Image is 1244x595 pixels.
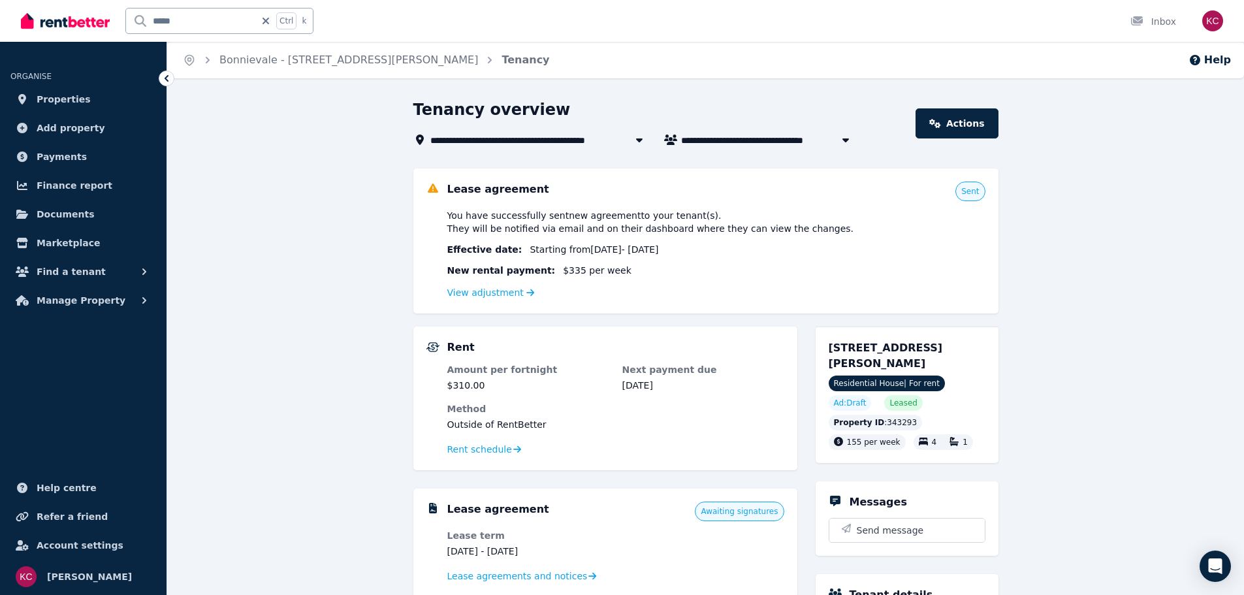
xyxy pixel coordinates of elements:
span: ORGANISE [10,72,52,81]
a: Properties [10,86,156,112]
a: Lease agreements and notices [447,570,597,583]
dd: Outside of RentBetter [447,418,784,431]
div: : 343293 [829,415,923,430]
dt: Next payment due [622,363,784,376]
span: Manage Property [37,293,125,308]
a: Refer a friend [10,504,156,530]
span: Find a tenant [37,264,106,280]
button: Manage Property [10,287,156,314]
a: Bonnievale - [STREET_ADDRESS][PERSON_NAME] [219,54,478,66]
dd: [DATE] - [DATE] [447,545,609,558]
span: Ad: Draft [834,398,867,408]
span: New rental payment: [447,264,556,277]
dt: Lease term [447,529,609,542]
span: Sent [961,186,979,197]
span: $335 per week [563,264,631,277]
h1: Tenancy overview [413,99,571,120]
dd: [DATE] [622,379,784,392]
img: Krystal Carew [1202,10,1223,31]
img: Rental Payments [426,342,439,352]
a: Rent schedule [447,443,522,456]
button: Find a tenant [10,259,156,285]
span: Awaiting signatures [701,506,778,517]
span: [STREET_ADDRESS][PERSON_NAME] [829,342,943,370]
span: Documents [37,206,95,222]
span: Account settings [37,538,123,553]
a: Actions [916,108,998,138]
button: Send message [829,519,985,542]
h5: Messages [850,494,907,510]
div: Inbox [1130,15,1176,28]
dd: $310.00 [447,379,609,392]
h5: Lease agreement [447,502,549,517]
dt: Amount per fortnight [447,363,609,376]
span: Send message [857,524,924,537]
span: [PERSON_NAME] [47,569,132,585]
div: Open Intercom Messenger [1200,551,1231,582]
img: RentBetter [21,11,110,31]
span: Payments [37,149,87,165]
a: Account settings [10,532,156,558]
span: Ctrl [276,12,296,29]
a: View adjustment [447,287,535,298]
span: Leased [889,398,917,408]
button: Help [1188,52,1231,68]
span: Add property [37,120,105,136]
a: Marketplace [10,230,156,256]
a: Help centre [10,475,156,501]
h5: Rent [447,340,475,355]
span: k [302,16,306,26]
h5: Lease agreement [447,182,549,197]
img: Krystal Carew [16,566,37,587]
span: Help centre [37,480,97,496]
a: Payments [10,144,156,170]
span: 4 [932,438,937,447]
span: Rent schedule [447,443,512,456]
span: Lease agreements and notices [447,570,588,583]
nav: Breadcrumb [167,42,566,78]
span: Refer a friend [37,509,108,524]
span: Effective date : [447,243,522,256]
span: Marketplace [37,235,100,251]
span: Residential House | For rent [829,376,945,391]
a: Documents [10,201,156,227]
a: Finance report [10,172,156,199]
span: Property ID [834,417,885,428]
dt: Method [447,402,784,415]
span: 1 [963,438,968,447]
span: 155 per week [847,438,901,447]
span: Properties [37,91,91,107]
a: Tenancy [502,54,549,66]
span: Finance report [37,178,112,193]
span: You have successfully sent new agreement to your tenant(s) . They will be notified via email and ... [447,209,854,235]
a: Add property [10,115,156,141]
span: Starting from [DATE] - [DATE] [530,243,658,256]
